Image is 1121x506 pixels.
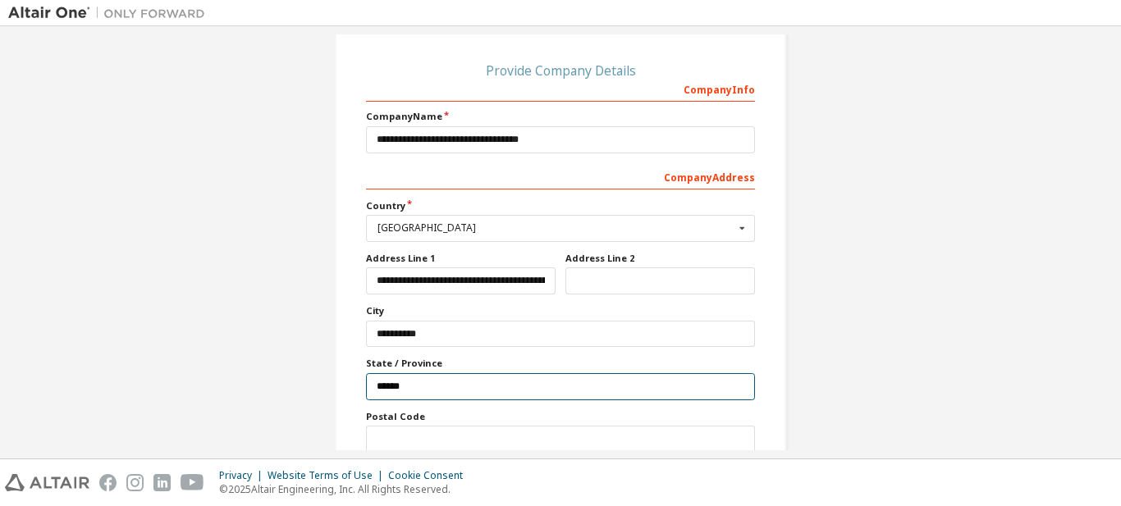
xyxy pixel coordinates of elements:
[388,469,473,482] div: Cookie Consent
[181,474,204,491] img: youtube.svg
[366,199,755,212] label: Country
[565,252,755,265] label: Address Line 2
[366,75,755,102] div: Company Info
[366,410,755,423] label: Postal Code
[99,474,117,491] img: facebook.svg
[366,304,755,317] label: City
[126,474,144,491] img: instagram.svg
[5,474,89,491] img: altair_logo.svg
[366,110,755,123] label: Company Name
[219,469,268,482] div: Privacy
[366,163,755,189] div: Company Address
[377,223,734,233] div: [GEOGRAPHIC_DATA]
[219,482,473,496] p: © 2025 Altair Engineering, Inc. All Rights Reserved.
[153,474,171,491] img: linkedin.svg
[8,5,213,21] img: Altair One
[366,357,755,370] label: State / Province
[366,66,755,75] div: Provide Company Details
[268,469,388,482] div: Website Terms of Use
[366,252,556,265] label: Address Line 1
